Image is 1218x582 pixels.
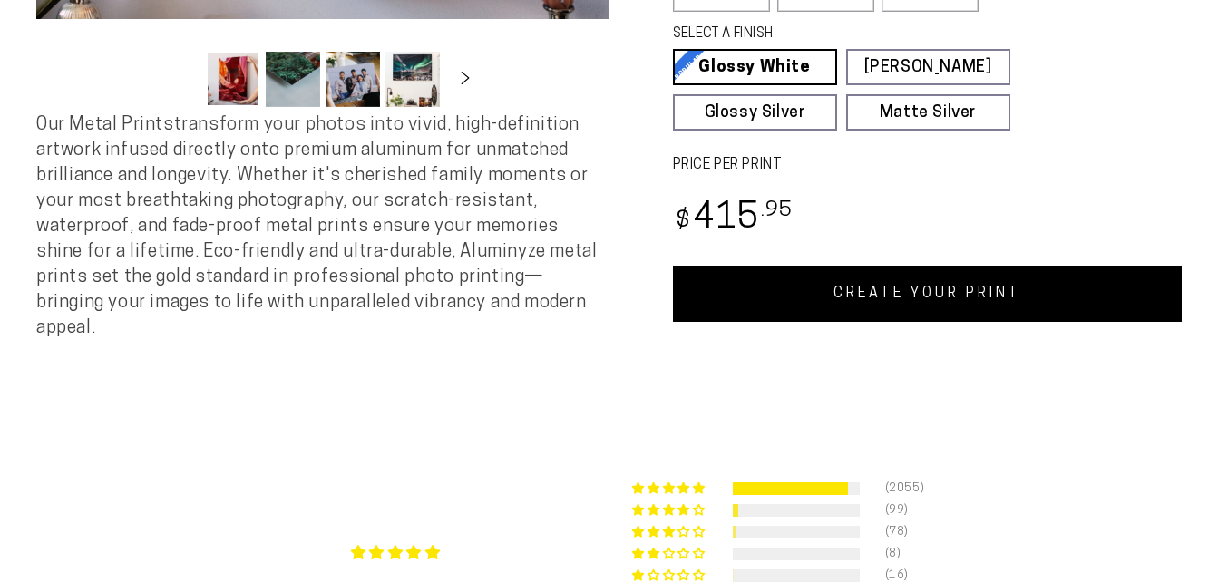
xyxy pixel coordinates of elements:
sup: .95 [761,200,794,221]
button: Slide right [445,59,485,99]
legend: SELECT A FINISH [673,24,971,44]
div: 0% (8) reviews with 2 star rating [632,548,707,561]
span: $ [676,209,691,234]
div: (16) [885,569,907,582]
label: PRICE PER PRINT [673,155,1183,176]
span: Our Metal Prints transform your photos into vivid, high-definition artwork infused directly onto ... [36,116,597,337]
button: Slide left [161,59,200,99]
button: Load image 4 in gallery view [385,52,440,107]
div: (2055) [885,482,907,495]
a: CREATE YOUR PRINT [673,266,1183,322]
button: Load image 1 in gallery view [206,52,260,107]
a: Matte Silver [846,94,1010,131]
button: Load image 3 in gallery view [326,52,380,107]
button: Load image 2 in gallery view [266,52,320,107]
div: 4% (99) reviews with 4 star rating [632,504,707,518]
a: Glossy White [673,49,837,85]
div: (8) [885,548,907,560]
div: (78) [885,526,907,538]
a: Glossy Silver [673,94,837,131]
bdi: 415 [673,201,794,237]
a: [PERSON_NAME] [846,49,1010,85]
div: Average rating is 4.85 stars [237,542,554,564]
div: 91% (2055) reviews with 5 star rating [632,482,707,496]
div: 3% (78) reviews with 3 star rating [632,526,707,539]
div: (99) [885,504,907,517]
